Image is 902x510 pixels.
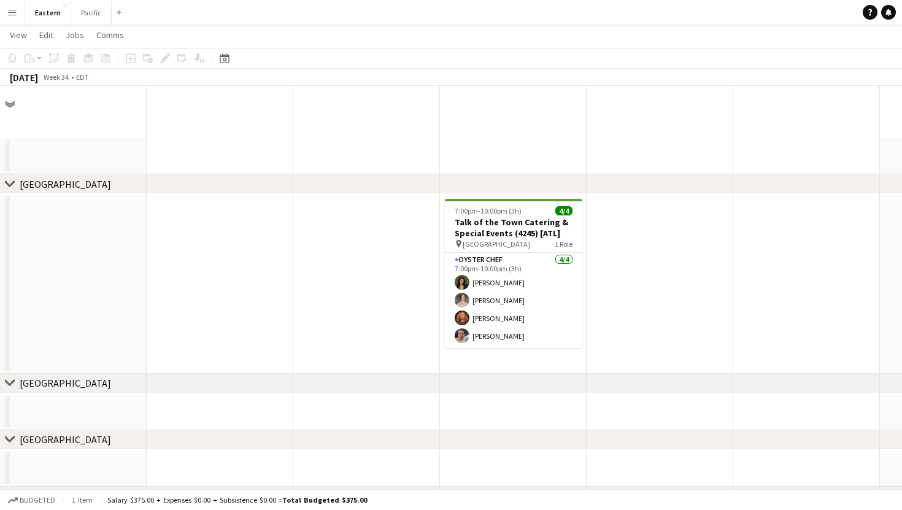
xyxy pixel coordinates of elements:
a: Jobs [61,27,89,43]
span: Total Budgeted $375.00 [282,495,367,504]
div: [GEOGRAPHIC_DATA] [20,178,111,190]
span: 1 Role [555,239,572,249]
button: Eastern [25,1,71,25]
span: Comms [96,29,124,41]
span: [GEOGRAPHIC_DATA] [463,239,530,249]
button: Budgeted [6,493,57,507]
span: Week 34 [40,72,71,82]
span: 7:00pm-10:00pm (3h) [455,206,522,215]
h3: Talk of the Town Catering & Special Events (4245) [ATL] [445,217,582,239]
span: 1 item [67,495,97,504]
button: Pacific [71,1,112,25]
span: Edit [39,29,53,41]
span: Jobs [66,29,84,41]
div: EDT [76,72,89,82]
div: [GEOGRAPHIC_DATA] [20,433,111,446]
a: Comms [91,27,129,43]
span: Budgeted [20,496,55,504]
a: Edit [34,27,58,43]
div: [DATE] [10,71,38,83]
app-card-role: Oyster Chef4/47:00pm-10:00pm (3h)[PERSON_NAME][PERSON_NAME][PERSON_NAME][PERSON_NAME] [445,253,582,348]
span: View [10,29,27,41]
div: Salary $375.00 + Expenses $0.00 + Subsistence $0.00 = [107,495,367,504]
a: View [5,27,32,43]
div: [GEOGRAPHIC_DATA] [20,377,111,389]
app-job-card: 7:00pm-10:00pm (3h)4/4Talk of the Town Catering & Special Events (4245) [ATL] [GEOGRAPHIC_DATA]1 ... [445,199,582,348]
span: 4/4 [555,206,572,215]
